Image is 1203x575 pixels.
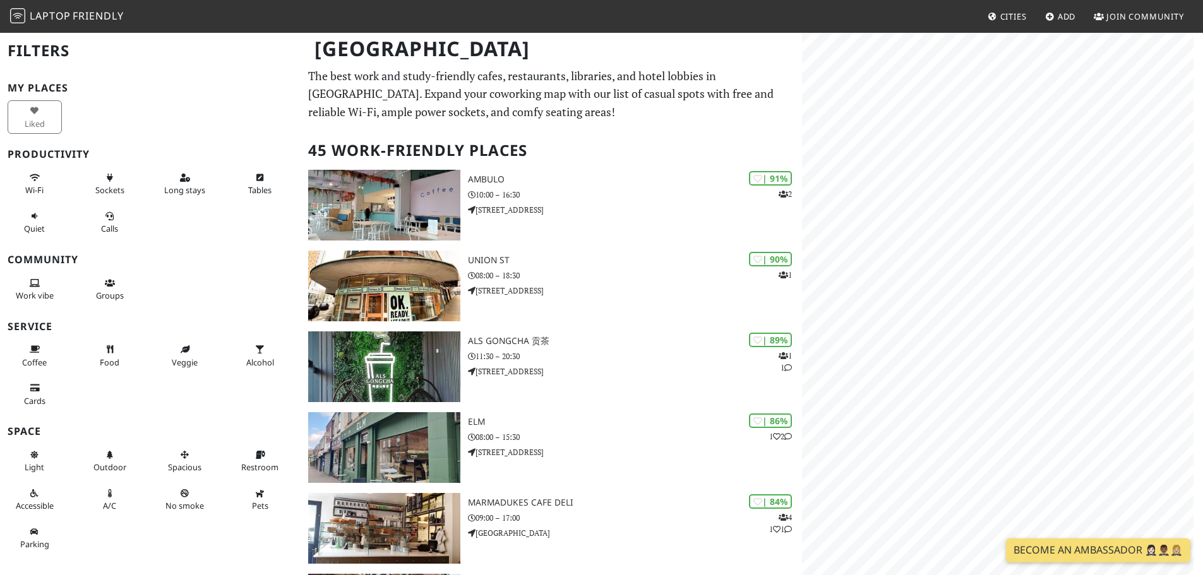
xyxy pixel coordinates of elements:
[1058,11,1076,22] span: Add
[468,365,802,377] p: [STREET_ADDRESS]
[779,188,792,200] p: 2
[83,273,137,306] button: Groups
[304,32,799,66] h1: [GEOGRAPHIC_DATA]
[301,251,802,321] a: Union St | 90% 1 Union St 08:00 – 18:30 [STREET_ADDRESS]
[103,500,116,511] span: Air conditioned
[95,184,124,196] span: Power sockets
[8,206,62,239] button: Quiet
[769,511,792,535] p: 4 1 1
[165,500,204,511] span: Smoke free
[8,483,62,516] button: Accessible
[468,431,802,443] p: 08:00 – 15:30
[749,413,792,428] div: | 86%
[10,6,124,28] a: LaptopFriendly LaptopFriendly
[769,430,792,442] p: 1 2
[749,252,792,266] div: | 90%
[1089,5,1189,28] a: Join Community
[233,167,287,201] button: Tables
[30,9,71,23] span: Laptop
[1040,5,1081,28] a: Add
[308,412,460,483] img: ELM
[172,357,198,368] span: Veggie
[749,494,792,509] div: | 84%
[779,269,792,281] p: 1
[468,417,802,427] h3: ELM
[8,521,62,555] button: Parking
[468,189,802,201] p: 10:00 – 16:30
[24,395,45,406] span: Credit cards
[468,204,802,216] p: [STREET_ADDRESS]
[16,290,54,301] span: People working
[233,483,287,516] button: Pets
[468,350,802,362] p: 11:30 – 20:30
[83,444,137,478] button: Outdoor
[749,333,792,347] div: | 89%
[93,461,126,473] span: Outdoor area
[8,444,62,478] button: Light
[301,493,802,564] a: Marmadukes Cafe Deli | 84% 411 Marmadukes Cafe Deli 09:00 – 17:00 [GEOGRAPHIC_DATA]
[233,444,287,478] button: Restroom
[96,290,124,301] span: Group tables
[983,5,1032,28] a: Cities
[83,167,137,201] button: Sockets
[308,170,460,240] img: Ambulo
[100,357,119,368] span: Food
[468,174,802,185] h3: Ambulo
[248,184,272,196] span: Work-friendly tables
[8,273,62,306] button: Work vibe
[1000,11,1027,22] span: Cities
[246,357,274,368] span: Alcohol
[20,538,49,550] span: Parking
[22,357,47,368] span: Coffee
[308,67,794,121] p: The best work and study-friendly cafes, restaurants, libraries, and hotel lobbies in [GEOGRAPHIC_...
[468,255,802,266] h3: Union St
[83,339,137,372] button: Food
[468,270,802,282] p: 08:00 – 18:30
[8,167,62,201] button: Wi-Fi
[164,184,205,196] span: Long stays
[16,500,54,511] span: Accessible
[24,223,45,234] span: Quiet
[301,331,802,402] a: ALS Gongcha 贡茶 | 89% 11 ALS Gongcha 贡茶 11:30 – 20:30 [STREET_ADDRESS]
[8,82,293,94] h3: My Places
[468,527,802,539] p: [GEOGRAPHIC_DATA]
[241,461,278,473] span: Restroom
[308,251,460,321] img: Union St
[1006,538,1190,562] a: Become an Ambassador 🤵🏻‍♀️🤵🏾‍♂️🤵🏼‍♀️
[468,512,802,524] p: 09:00 – 17:00
[73,9,123,23] span: Friendly
[25,461,44,473] span: Natural light
[168,461,201,473] span: Spacious
[468,336,802,347] h3: ALS Gongcha 贡茶
[252,500,268,511] span: Pet friendly
[308,131,794,170] h2: 45 Work-Friendly Places
[779,350,792,374] p: 1 1
[8,148,293,160] h3: Productivity
[8,321,293,333] h3: Service
[83,206,137,239] button: Calls
[158,483,212,516] button: No smoke
[468,446,802,458] p: [STREET_ADDRESS]
[8,425,293,437] h3: Space
[8,254,293,266] h3: Community
[83,483,137,516] button: A/C
[8,339,62,372] button: Coffee
[25,184,44,196] span: Stable Wi-Fi
[301,170,802,240] a: Ambulo | 91% 2 Ambulo 10:00 – 16:30 [STREET_ADDRESS]
[8,32,293,70] h2: Filters
[158,167,212,201] button: Long stays
[158,444,212,478] button: Spacious
[233,339,287,372] button: Alcohol
[1106,11,1184,22] span: Join Community
[308,331,460,402] img: ALS Gongcha 贡茶
[308,493,460,564] img: Marmadukes Cafe Deli
[468,285,802,297] p: [STREET_ADDRESS]
[749,171,792,186] div: | 91%
[8,377,62,411] button: Cards
[101,223,118,234] span: Video/audio calls
[468,497,802,508] h3: Marmadukes Cafe Deli
[301,412,802,483] a: ELM | 86% 12 ELM 08:00 – 15:30 [STREET_ADDRESS]
[158,339,212,372] button: Veggie
[10,8,25,23] img: LaptopFriendly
